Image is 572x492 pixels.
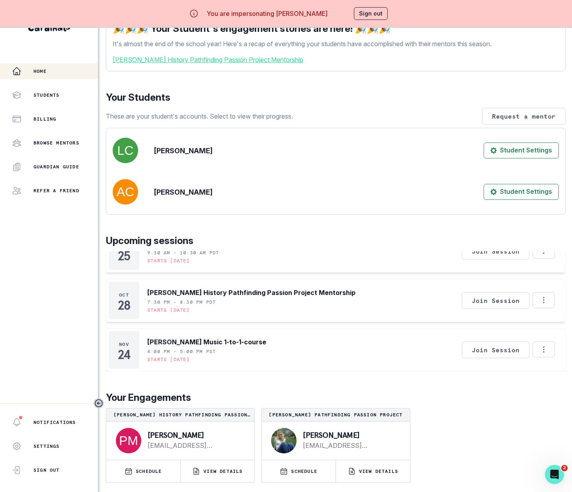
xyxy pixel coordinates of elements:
p: Sign Out [33,467,60,473]
button: VIEW DETAILS [181,460,255,482]
p: 4:00 PM - 5:00 PM PST [147,348,216,355]
p: [PERSON_NAME] Pathfinding Passion Project [265,412,406,418]
span: 2 [561,465,568,471]
p: Oct [119,292,129,298]
p: It's almost the end of the school year! Here's a recap of everything your students have accomplis... [113,39,559,49]
button: Join Session [462,342,529,358]
p: Nov [119,341,129,348]
a: [EMAIL_ADDRESS][DOMAIN_NAME] [303,441,397,450]
p: [PERSON_NAME] [303,431,397,439]
button: Student Settings [484,143,559,158]
p: [PERSON_NAME] [148,431,242,439]
p: SCHEDULE [291,468,317,474]
p: [PERSON_NAME] Music 1-to-1-course [147,337,266,347]
p: Guardian Guide [33,164,79,170]
p: VIEW DETAILS [359,468,398,474]
p: These are your student's accounts. Select to view their progress. [106,111,293,121]
p: SCHEDULE [136,468,162,474]
p: Home [33,68,47,74]
p: 28 [118,301,130,309]
p: Browse Mentors [33,140,79,146]
p: You are impersonating [PERSON_NAME] [207,9,328,18]
p: 7:30 PM - 8:30 PM PDT [147,299,216,305]
p: [PERSON_NAME] History Pathfinding Passion Project Mentorship [109,412,251,418]
img: svg [116,428,141,453]
button: Student Settings [484,184,559,200]
p: Starts [DATE] [147,307,190,313]
img: svg [113,179,138,205]
button: Options [533,292,555,308]
button: Request a mentor [482,108,566,125]
button: Options [533,342,555,357]
iframe: Intercom live chat [545,465,564,484]
button: SCHEDULE [106,460,180,482]
button: SCHEDULE [262,460,336,482]
p: Refer a friend [33,187,79,194]
p: 🎉🎉🎉 Your Student's engagement stories are here! 🎉🎉🎉 [113,21,559,36]
p: Upcoming sessions [106,234,566,248]
p: Starts [DATE] [147,356,190,363]
button: Toggle sidebar [94,398,104,408]
a: [PERSON_NAME] History Pathfinding Passion Project Mentorship [113,55,559,64]
p: Billing [33,116,56,122]
p: Your Students [106,90,566,105]
img: svg [113,138,138,163]
p: [PERSON_NAME] History Pathfinding Passion Project Mentorship [147,288,355,297]
p: Settings [33,443,60,449]
button: Join Session [462,243,529,260]
p: 25 [118,252,130,260]
p: [PERSON_NAME] [154,187,213,197]
p: Students [33,92,60,98]
p: Starts [DATE] [147,258,190,264]
button: VIEW DETAILS [336,460,410,482]
p: Your Engagements [106,390,566,405]
p: 24 [118,351,130,359]
p: 9:30 AM - 10:30 AM PDT [147,250,219,256]
a: [EMAIL_ADDRESS][DOMAIN_NAME] [148,441,242,450]
p: Notifications [33,419,76,426]
p: VIEW DETAILS [203,468,242,474]
p: [PERSON_NAME] [154,145,213,156]
button: Sign out [354,7,388,20]
button: Join Session [462,292,529,309]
